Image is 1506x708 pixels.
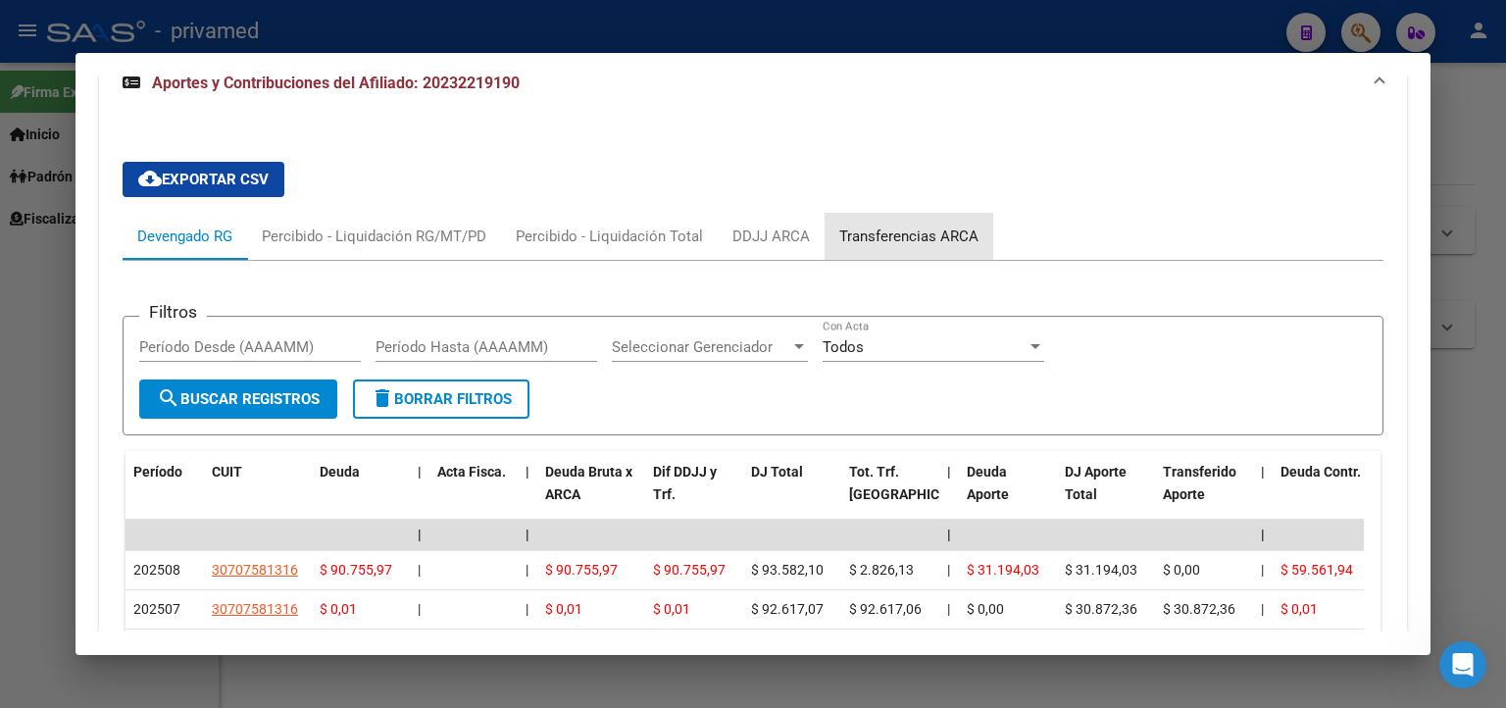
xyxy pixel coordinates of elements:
span: $ 90.755,97 [653,562,726,578]
span: | [947,464,951,480]
span: $ 59.561,94 [1280,562,1353,578]
span: $ 31.194,03 [1065,562,1137,578]
span: | [526,527,529,542]
button: Exportar CSV [123,162,284,197]
datatable-header-cell: | [410,451,429,537]
span: | [1261,601,1264,617]
span: | [1261,527,1265,542]
button: Buscar Registros [139,379,337,419]
span: 202508 [133,562,180,578]
datatable-header-cell: Deuda [312,451,410,537]
span: | [418,527,422,542]
span: $ 2.826,13 [849,562,914,578]
datatable-header-cell: Deuda Bruta x ARCA [537,451,645,537]
span: Tot. Trf. [GEOGRAPHIC_DATA] [849,464,982,502]
datatable-header-cell: | [518,451,537,537]
span: $ 90.755,97 [545,562,618,578]
span: Deuda Aporte [967,464,1009,502]
span: $ 30.872,36 [1163,601,1235,617]
span: Aportes y Contribuciones del Afiliado: 20232219190 [152,74,520,92]
span: CUIT [212,464,242,480]
span: | [526,464,529,480]
div: Transferencias ARCA [839,226,979,247]
span: Buscar Registros [157,390,320,408]
span: Acta Fisca. [437,464,506,480]
mat-expansion-panel-header: Aportes y Contribuciones del Afiliado: 20232219190 [99,52,1407,115]
span: $ 0,01 [545,601,582,617]
span: Dif DDJJ y Trf. [653,464,717,502]
datatable-header-cell: Acta Fisca. [429,451,518,537]
span: Deuda Bruta x ARCA [545,464,632,502]
span: Transferido Aporte [1163,464,1236,502]
span: | [526,601,528,617]
mat-icon: cloud_download [138,167,162,190]
span: $ 93.582,10 [751,562,824,578]
datatable-header-cell: CUIT [204,451,312,537]
span: 202507 [133,601,180,617]
iframe: Intercom live chat [1439,641,1486,688]
datatable-header-cell: Período [125,451,204,537]
span: $ 0,01 [1280,601,1318,617]
span: | [418,562,421,578]
span: $ 0,01 [320,601,357,617]
span: DJ Total [751,464,803,480]
datatable-header-cell: Deuda Contr. [1273,451,1371,537]
span: | [947,562,950,578]
span: | [526,562,528,578]
span: $ 31.194,03 [967,562,1039,578]
div: Percibido - Liquidación Total [516,226,703,247]
span: | [418,464,422,480]
span: 30707581316 [212,601,298,617]
div: DDJJ ARCA [732,226,810,247]
span: $ 0,00 [967,601,1004,617]
div: Devengado RG [137,226,232,247]
datatable-header-cell: DJ Aporte Total [1057,451,1155,537]
span: Deuda [320,464,360,480]
span: | [418,601,421,617]
datatable-header-cell: DJ Total [743,451,841,537]
span: DJ Aporte Total [1065,464,1127,502]
span: | [1261,562,1264,578]
datatable-header-cell: Dif DDJJ y Trf. [645,451,743,537]
span: Deuda Contr. [1280,464,1361,480]
span: $ 0,00 [1163,562,1200,578]
span: $ 92.617,06 [849,601,922,617]
datatable-header-cell: Deuda Aporte [959,451,1057,537]
span: Borrar Filtros [371,390,512,408]
span: | [947,601,950,617]
mat-icon: search [157,386,180,410]
span: Exportar CSV [138,171,269,188]
datatable-header-cell: Transferido Aporte [1155,451,1253,537]
h3: Filtros [139,301,207,323]
span: $ 90.755,97 [320,562,392,578]
span: Seleccionar Gerenciador [612,338,790,356]
span: Período [133,464,182,480]
datatable-header-cell: Tot. Trf. Bruto [841,451,939,537]
span: | [947,527,951,542]
datatable-header-cell: | [1253,451,1273,537]
span: $ 30.872,36 [1065,601,1137,617]
datatable-header-cell: | [939,451,959,537]
button: Borrar Filtros [353,379,529,419]
div: Percibido - Liquidación RG/MT/PD [262,226,486,247]
span: 30707581316 [212,562,298,578]
span: Todos [823,338,864,356]
mat-icon: delete [371,386,394,410]
span: $ 0,01 [653,601,690,617]
span: $ 92.617,07 [751,601,824,617]
span: | [1261,464,1265,480]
